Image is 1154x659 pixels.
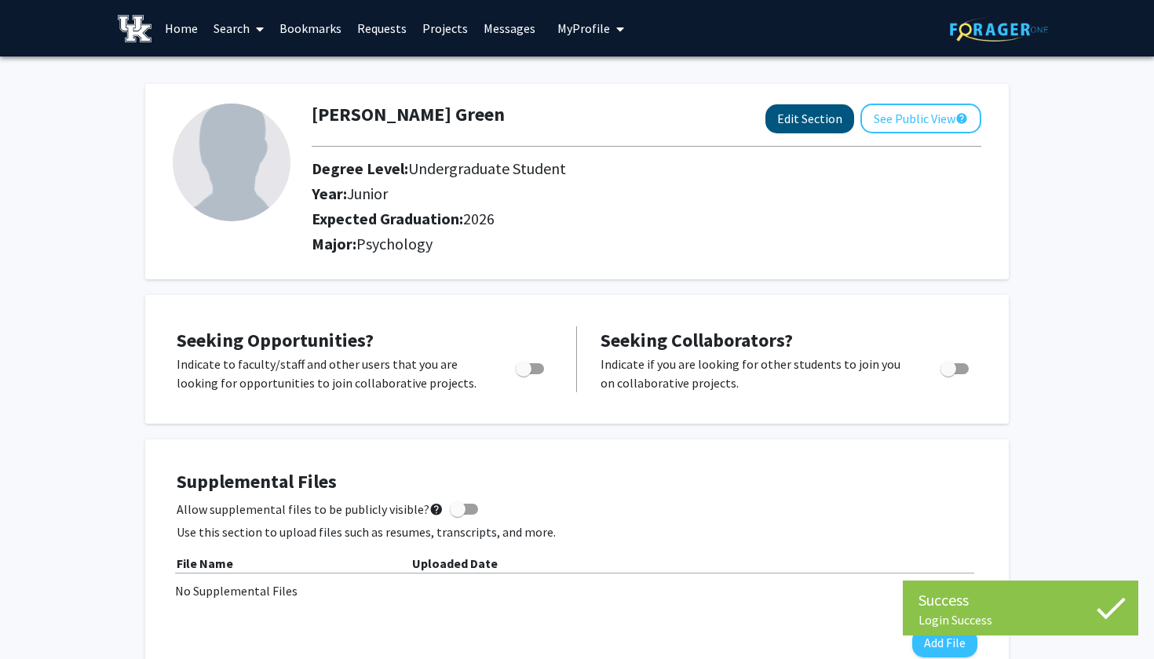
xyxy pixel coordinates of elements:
span: Seeking Collaborators? [601,328,793,352]
span: Undergraduate Student [408,158,566,178]
a: Bookmarks [272,1,349,56]
span: Psychology [356,234,433,253]
h1: [PERSON_NAME] Green [312,104,505,126]
div: Toggle [934,355,977,378]
h4: Supplemental Files [177,471,977,493]
img: Profile Picture [173,104,290,221]
a: Search [206,1,272,56]
span: My Profile [557,20,610,36]
a: Requests [349,1,414,56]
b: Uploaded Date [412,555,498,571]
p: Indicate if you are looking for other students to join you on collaborative projects. [601,355,911,392]
h2: Major: [312,235,981,253]
span: 2026 [463,209,495,228]
button: Edit Section [765,104,854,133]
span: Seeking Opportunities? [177,328,374,352]
h2: Degree Level: [312,159,872,178]
a: Home [157,1,206,56]
b: File Name [177,555,233,571]
mat-icon: help [955,109,968,128]
p: Indicate to faculty/staff and other users that you are looking for opportunities to join collabor... [177,355,486,392]
iframe: Chat [12,588,67,647]
img: ForagerOne Logo [950,17,1048,42]
a: Messages [476,1,543,56]
span: Allow supplemental files to be publicly visible? [177,500,444,519]
h2: Year: [312,184,872,203]
div: No Supplemental Files [175,581,979,600]
mat-icon: help [429,500,444,519]
span: Junior [347,184,388,203]
a: Projects [414,1,476,56]
img: University of Kentucky Logo [118,15,152,42]
div: Toggle [509,355,553,378]
div: Success [918,588,1123,612]
h2: Expected Graduation: [312,209,872,228]
p: Use this section to upload files such as resumes, transcripts, and more. [177,522,977,541]
div: Login Success [918,612,1123,628]
button: See Public View [860,104,981,133]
